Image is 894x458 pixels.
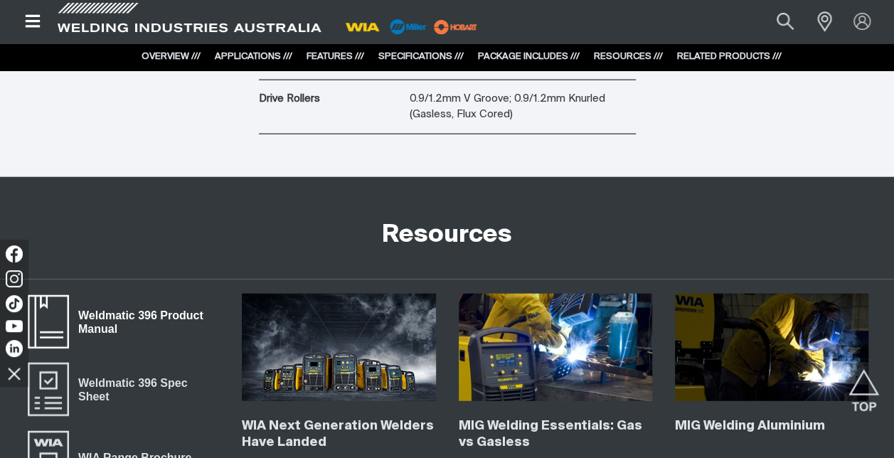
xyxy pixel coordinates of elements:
a: Weldmatic 396 Product Manual [26,294,219,351]
img: TikTok [6,295,23,312]
h2: Resources [382,220,512,251]
a: APPLICATIONS /// [215,52,292,61]
img: MIG welding essentials: Gas vs gasless [459,294,652,402]
img: miller [430,16,481,38]
a: miller [430,21,481,32]
span: Weldmatic 396 Spec Sheet [69,374,219,406]
a: OVERVIEW /// [142,52,201,61]
button: Search products [761,6,809,38]
a: PACKAGE INCLUDES /// [478,52,580,61]
img: MIG Welding Aluminium [675,294,868,402]
img: hide socials [2,361,26,385]
img: LinkedIn [6,340,23,357]
a: MIG Welding Aluminium [675,420,825,432]
input: Product name or item number... [743,6,809,38]
a: RESOURCES /// [594,52,663,61]
span: Weldmatic 396 Product Manual [69,307,219,339]
a: FEATURES /// [307,52,364,61]
img: Instagram [6,270,23,287]
a: MIG Welding Essentials: Gas vs Gasless [459,420,642,449]
button: Scroll to top [848,369,880,401]
img: WIA Next Generation Welders Have Landed [242,294,435,402]
a: SPECIFICATIONS /// [378,52,464,61]
a: Weldmatic 396 Spec Sheet [26,361,219,418]
a: RELATED PRODUCTS /// [677,52,782,61]
img: Facebook [6,245,23,262]
a: WIA Next Generation Welders Have Landed [242,420,434,449]
p: Drive Rollers [259,91,403,107]
p: 0.9/1.2mm V Groove; 0.9/1.2mm Knurled (Gasless, Flux Cored) [410,91,636,123]
img: YouTube [6,320,23,332]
